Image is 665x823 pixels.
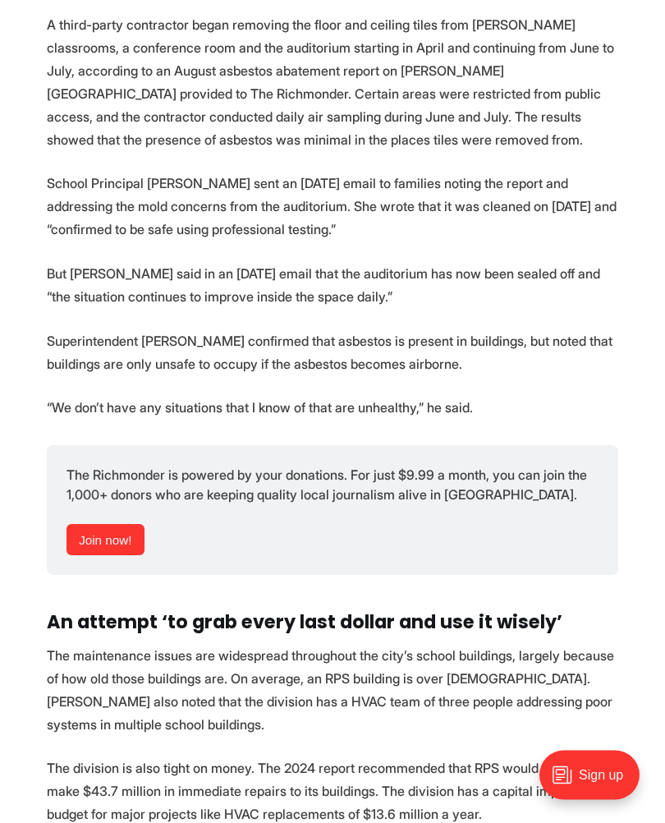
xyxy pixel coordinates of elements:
p: School Principal [PERSON_NAME] sent an [DATE] email to families noting the report and addressing ... [47,172,618,241]
p: But [PERSON_NAME] said in an [DATE] email that the auditorium has now been sealed off and “the si... [47,263,618,309]
iframe: portal-trigger [525,743,665,823]
p: The maintenance issues are widespread throughout the city’s school buildings, largely because of ... [47,645,618,737]
p: “We don’t have any situations that I know of that are unhealthy,” he said. [47,397,618,420]
p: Superintendent [PERSON_NAME] confirmed that asbestos is present in buildings, but noted that buil... [47,330,618,376]
p: A third-party contractor began removing the floor and ceiling tiles from [PERSON_NAME] classrooms... [47,14,618,152]
strong: An attempt ‘to grab every last dollar and use it wisely’ [47,609,562,636]
a: Join now! [66,525,144,556]
span: The Richmonder is powered by your donations. For just $9.99 a month, you can join the 1,000+ dono... [66,467,590,503]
